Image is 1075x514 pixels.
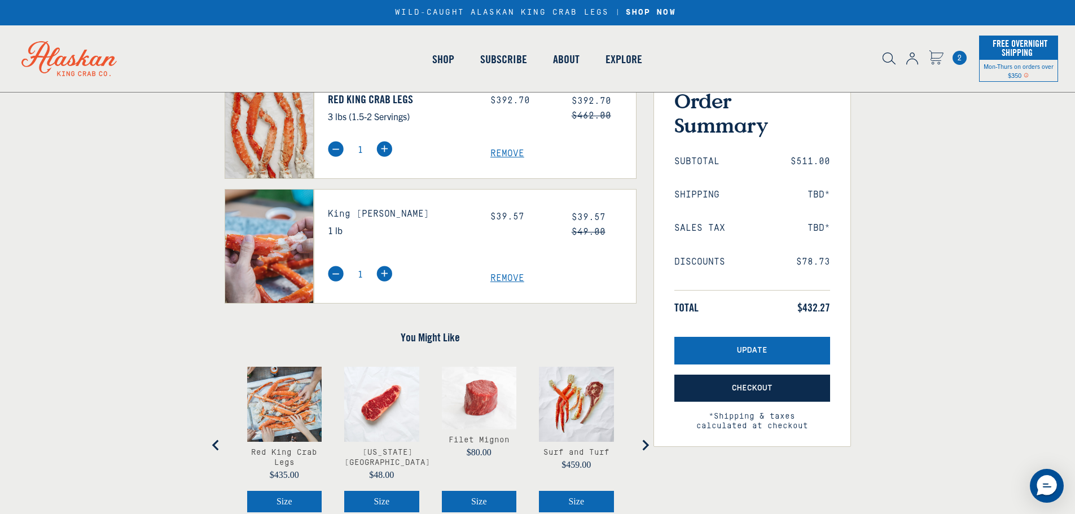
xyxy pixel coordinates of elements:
div: Messenger Dummy Widget [1030,469,1064,503]
h4: You Might Like [225,331,637,344]
span: Size [471,497,487,506]
a: Cart [929,50,944,67]
a: About [540,27,593,91]
button: Select Red King Crab Legs size [247,491,322,512]
span: $80.00 [467,447,492,457]
h3: King [PERSON_NAME] [328,209,473,219]
span: Mon-Thurs on orders over $350 [984,62,1054,79]
a: SHOP NOW [622,8,680,17]
button: Select Filet Mignon size [442,491,517,512]
img: Red King Crab Legs [247,367,322,442]
button: Select Surf and Turf size [539,491,614,512]
img: Red King Crab Legs - 3 lbs (1.5-2 Servings) [225,73,314,178]
span: Sales Tax [674,223,725,234]
a: Red King Crab Legs [328,93,473,106]
img: New York Strip on Butcher Paper [344,367,419,442]
span: Size [568,497,584,506]
img: Surf and Turf - Tomahawk & Red King Crab Legs [539,367,614,442]
a: Subscribe [467,27,540,91]
span: $459.00 [561,460,591,469]
span: $78.73 [796,257,830,267]
a: Cart [953,51,967,65]
img: account [906,52,918,65]
div: $39.57 [490,212,555,222]
span: Shipping Notice Icon [1024,71,1029,79]
button: Update [674,337,830,364]
span: $392.70 [572,96,611,106]
a: Remove [490,148,636,159]
span: Free Overnight Shipping [990,35,1047,61]
span: $48.00 [369,470,394,480]
span: 2 [953,51,967,65]
span: Checkout [732,384,773,393]
img: plus [376,266,392,282]
span: $432.27 [797,301,830,314]
a: Remove [490,273,636,284]
span: $435.00 [270,470,299,480]
button: Go to last slide [205,434,227,456]
img: plus [376,141,392,157]
div: $392.70 [490,95,555,106]
span: Update [737,346,767,355]
p: 3 lbs (1.5-2 Servings) [328,109,473,124]
h3: Order Summary [674,89,830,137]
span: Size [374,497,389,506]
img: Alaskan King Crab Co. logo [6,25,133,92]
span: Shipping [674,190,719,200]
a: Explore [593,27,655,91]
img: King Crab Knuckles - 1 lb [225,190,314,303]
span: Size [277,497,292,506]
span: Subtotal [674,156,719,167]
strong: SHOP NOW [626,8,676,17]
p: 1 lb [328,223,473,238]
span: Total [674,301,699,314]
div: WILD-CAUGHT ALASKAN KING CRAB LEGS | [395,8,679,17]
span: $39.57 [572,212,605,222]
button: Next slide [634,434,656,456]
button: Select New York Strip size [344,491,419,512]
a: Shop [419,27,467,91]
button: Checkout [674,375,830,402]
s: $49.00 [572,227,605,237]
s: $462.00 [572,111,611,121]
img: Wagyu Filet Raw on butcher paper [442,367,517,429]
span: Discounts [674,257,725,267]
img: minus [328,266,344,282]
span: *Shipping & taxes calculated at checkout [674,402,830,431]
img: minus [328,141,344,157]
span: $511.00 [791,156,830,167]
img: search [883,52,896,65]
